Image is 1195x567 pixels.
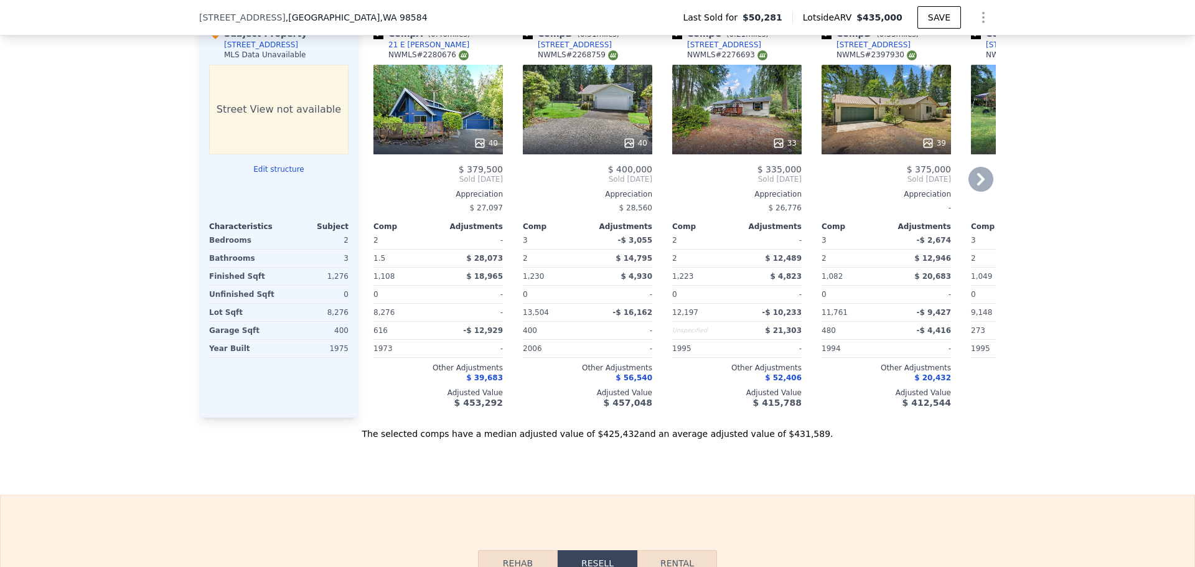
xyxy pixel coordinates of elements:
[743,11,782,24] span: $50,281
[224,40,298,50] div: [STREET_ADDRESS]
[281,286,349,303] div: 0
[286,11,428,24] span: , [GEOGRAPHIC_DATA]
[459,50,469,60] img: NWMLS Logo
[474,137,498,149] div: 40
[765,373,802,382] span: $ 52,406
[441,286,503,303] div: -
[771,272,802,281] span: $ 4,823
[914,373,951,382] span: $ 20,432
[672,363,802,373] div: Other Adjustments
[604,398,652,408] span: $ 457,048
[209,286,276,303] div: Unfinished Sqft
[971,308,992,317] span: 9,148
[971,222,1036,232] div: Comp
[739,232,802,249] div: -
[199,418,996,440] div: The selected comps have a median adjusted value of $425,432 and an average adjusted value of $431...
[757,50,767,60] img: NWMLS Logo
[822,222,886,232] div: Comp
[737,222,802,232] div: Adjustments
[765,254,802,263] span: $ 12,489
[523,272,544,281] span: 1,230
[466,272,503,281] span: $ 18,965
[971,290,976,299] span: 0
[281,232,349,249] div: 2
[836,50,917,60] div: NWMLS # 2397930
[772,137,797,149] div: 33
[907,164,951,174] span: $ 375,000
[209,340,276,357] div: Year Built
[209,164,349,174] button: Edit structure
[683,11,743,24] span: Last Sold for
[672,322,734,339] div: Unspecified
[373,236,378,245] span: 2
[822,40,911,50] a: [STREET_ADDRESS]
[621,272,652,281] span: $ 4,930
[612,308,652,317] span: -$ 16,162
[523,174,652,184] span: Sold [DATE]
[822,189,951,199] div: Appreciation
[822,272,843,281] span: 1,082
[373,189,503,199] div: Appreciation
[971,272,992,281] span: 1,049
[209,222,279,232] div: Characteristics
[523,40,612,50] a: [STREET_ADDRESS]
[836,40,911,50] div: [STREET_ADDRESS]
[672,250,734,267] div: 2
[616,254,652,263] span: $ 14,795
[917,308,951,317] span: -$ 9,427
[886,222,951,232] div: Adjustments
[373,250,436,267] div: 1.5
[523,290,528,299] span: 0
[281,268,349,285] div: 1,276
[523,340,585,357] div: 2006
[971,363,1100,373] div: Other Adjustments
[971,326,985,335] span: 273
[523,189,652,199] div: Appreciation
[672,388,802,398] div: Adjusted Value
[917,6,961,29] button: SAVE
[209,304,276,321] div: Lot Sqft
[822,174,951,184] span: Sold [DATE]
[523,326,537,335] span: 400
[388,50,469,60] div: NWMLS # 2280676
[538,40,612,50] div: [STREET_ADDRESS]
[889,340,951,357] div: -
[523,308,549,317] span: 13,504
[822,250,884,267] div: 2
[672,340,734,357] div: 1995
[672,272,693,281] span: 1,223
[889,286,951,303] div: -
[523,388,652,398] div: Adjusted Value
[672,40,761,50] a: [STREET_ADDRESS]
[523,236,528,245] span: 3
[765,326,802,335] span: $ 21,303
[281,340,349,357] div: 1975
[986,40,1060,50] div: [STREET_ADDRESS]
[922,137,946,149] div: 39
[373,326,388,335] span: 616
[822,308,848,317] span: 11,761
[281,250,349,267] div: 3
[590,340,652,357] div: -
[822,363,951,373] div: Other Adjustments
[914,254,951,263] span: $ 12,946
[822,290,827,299] span: 0
[672,290,677,299] span: 0
[281,304,349,321] div: 8,276
[209,322,276,339] div: Garage Sqft
[687,50,767,60] div: NWMLS # 2276693
[822,340,884,357] div: 1994
[822,199,951,217] div: -
[616,373,652,382] span: $ 56,540
[618,236,652,245] span: -$ 3,055
[971,250,1033,267] div: 2
[907,50,917,60] img: NWMLS Logo
[209,65,349,154] div: Street View not available
[971,236,976,245] span: 3
[523,363,652,373] div: Other Adjustments
[523,250,585,267] div: 2
[971,340,1033,357] div: 1995
[769,204,802,212] span: $ 26,776
[986,50,1066,60] div: NWMLS # 2388575
[199,11,286,24] span: [STREET_ADDRESS]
